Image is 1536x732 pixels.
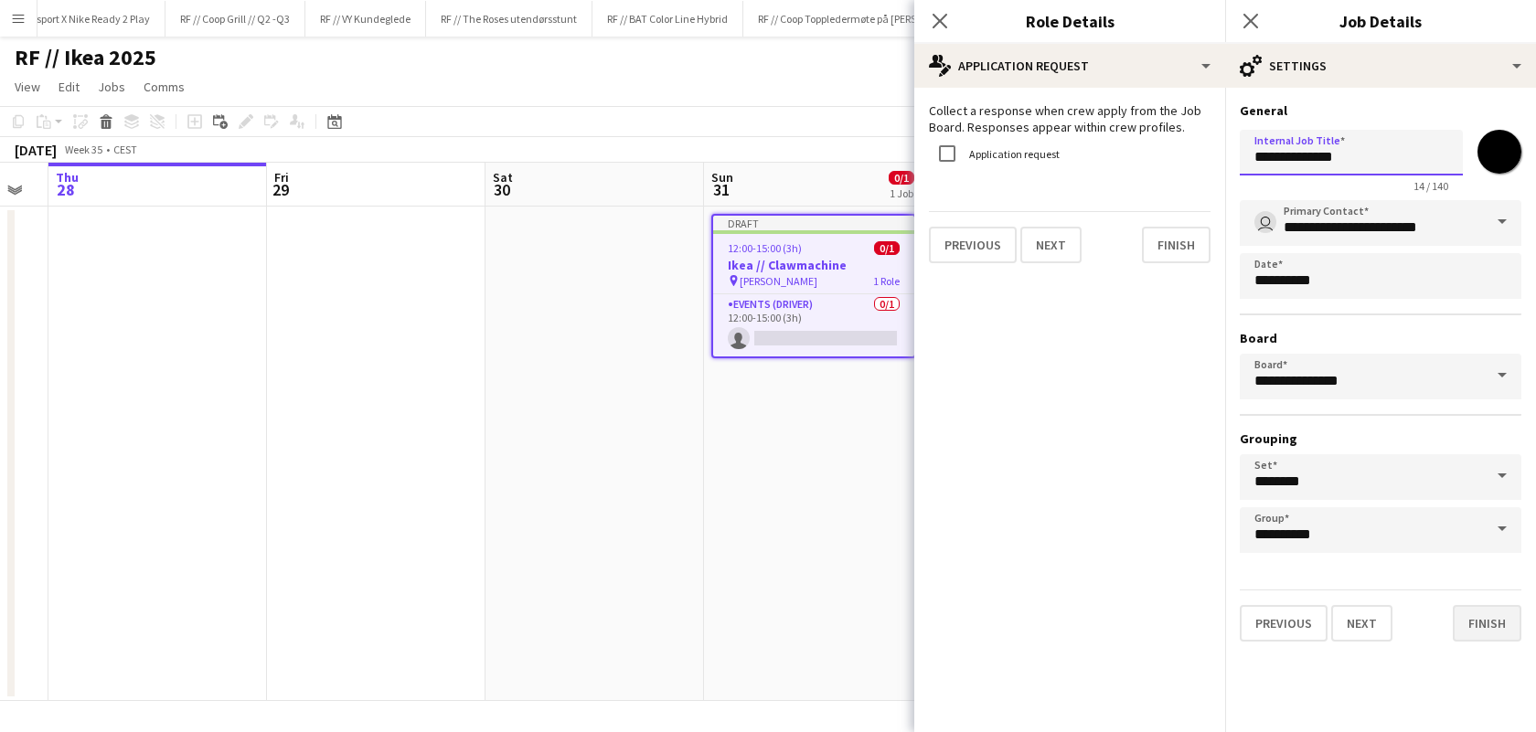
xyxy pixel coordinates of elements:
[53,179,79,200] span: 28
[426,1,592,37] button: RF // The Roses utendørsstunt
[1142,227,1211,263] button: Finish
[1225,9,1536,33] h3: Job Details
[7,75,48,99] a: View
[914,9,1225,33] h3: Role Details
[59,79,80,95] span: Edit
[91,75,133,99] a: Jobs
[490,179,513,200] span: 30
[15,141,57,159] div: [DATE]
[305,1,426,37] button: RF // VY Kundeglede
[592,1,743,37] button: RF // BAT Color Line Hybrid
[711,214,916,358] app-job-card: Draft12:00-15:00 (3h)0/1Ikea // Clawmachine [PERSON_NAME]1 RoleEvents (Driver)0/112:00-15:00 (3h)
[493,169,513,186] span: Sat
[1225,44,1536,88] div: Settings
[874,241,900,255] span: 0/1
[1453,605,1521,642] button: Finish
[56,169,79,186] span: Thu
[965,147,1060,161] label: Application request
[873,274,900,288] span: 1 Role
[15,79,40,95] span: View
[743,1,984,37] button: RF // Coop Toppledermøte på [PERSON_NAME]
[713,257,914,273] h3: Ikea // Clawmachine
[1240,102,1521,119] h3: General
[98,79,125,95] span: Jobs
[51,75,87,99] a: Edit
[15,44,156,71] h1: RF // Ikea 2025
[728,241,802,255] span: 12:00-15:00 (3h)
[713,294,914,356] app-card-role: Events (Driver)0/112:00-15:00 (3h)
[1399,179,1463,193] span: 14 / 140
[165,1,305,37] button: RF // Coop Grill // Q2 -Q3
[1020,227,1082,263] button: Next
[711,169,733,186] span: Sun
[1240,330,1521,346] h3: Board
[136,75,192,99] a: Comms
[929,227,1017,263] button: Previous
[740,274,817,288] span: [PERSON_NAME]
[1240,605,1328,642] button: Previous
[1331,605,1392,642] button: Next
[274,169,289,186] span: Fri
[144,79,185,95] span: Comms
[1240,430,1521,447] h3: Grouping
[60,143,106,156] span: Week 35
[889,171,914,185] span: 0/1
[914,44,1225,88] div: Application Request
[113,143,137,156] div: CEST
[929,102,1211,135] p: Collect a response when crew apply from the Job Board. Responses appear within crew profiles.
[890,186,913,200] div: 1 Job
[272,179,289,200] span: 29
[709,179,733,200] span: 31
[713,216,914,230] div: Draft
